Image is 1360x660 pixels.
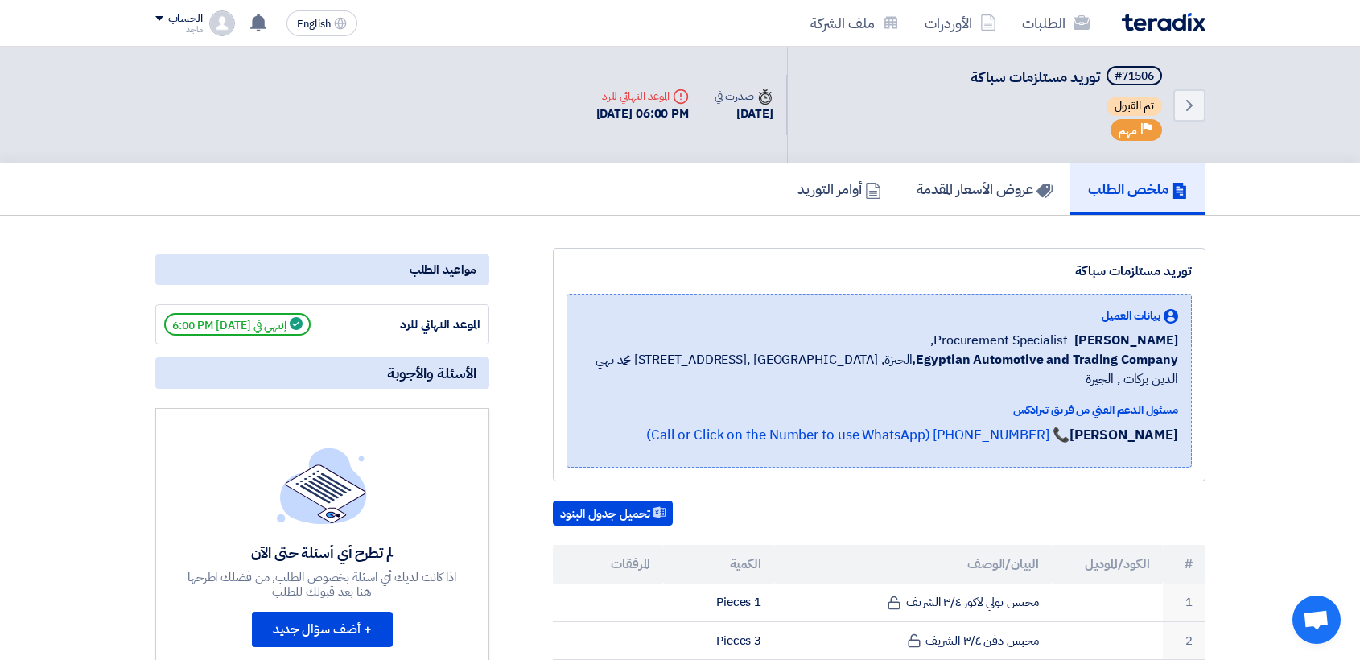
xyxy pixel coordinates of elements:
[596,105,690,123] div: [DATE] 06:00 PM
[567,262,1192,281] div: توريد مستلزمات سباكة
[286,10,357,36] button: English
[252,612,393,647] button: + أضف سؤال جديد
[1102,307,1160,324] span: بيانات العميل
[971,66,1100,88] span: توريد مستلزمات سباكة
[1292,596,1341,644] div: Open chat
[1088,179,1188,198] h5: ملخص الطلب
[297,19,331,30] span: English
[1119,123,1137,138] span: مهم
[774,545,1052,584] th: البيان/الوصف
[1052,545,1163,584] th: الكود/الموديل
[185,570,459,599] div: اذا كانت لديك أي اسئلة بخصوص الطلب, من فضلك اطرحها هنا بعد قبولك للطلب
[164,313,311,336] span: إنتهي في [DATE] 6:00 PM
[209,10,235,36] img: profile_test.png
[917,179,1053,198] h5: عروض الأسعار المقدمة
[930,331,1068,350] span: Procurement Specialist,
[155,25,203,34] div: ماجد
[715,105,773,123] div: [DATE]
[971,66,1165,89] h5: توريد مستلزمات سباكة
[774,584,1052,621] td: محبس بولي لاكور ٣/٤ الشريف
[360,316,480,334] div: الموعد النهائي للرد
[899,163,1070,215] a: عروض الأسعار المقدمة
[1069,425,1178,445] strong: [PERSON_NAME]
[912,4,1009,42] a: الأوردرات
[646,425,1069,445] a: 📞 [PHONE_NUMBER] (Call or Click on the Number to use WhatsApp)
[797,4,912,42] a: ملف الشركة
[553,501,673,526] button: تحميل جدول البنود
[1163,545,1205,584] th: #
[774,621,1052,660] td: محبس دفن ٣/٤ الشريف
[1163,621,1205,660] td: 2
[1070,163,1205,215] a: ملخص الطلب
[715,88,773,105] div: صدرت في
[780,163,899,215] a: أوامر التوريد
[553,545,664,584] th: المرفقات
[277,448,367,523] img: empty_state_list.svg
[1122,13,1205,31] img: Teradix logo
[663,584,774,621] td: 1 Pieces
[912,350,1177,369] b: Egyptian Automotive and Trading Company,
[155,254,489,285] div: مواعيد الطلب
[185,543,459,562] div: لم تطرح أي أسئلة حتى الآن
[168,12,203,26] div: الحساب
[387,364,476,382] span: الأسئلة والأجوبة
[596,88,690,105] div: الموعد النهائي للرد
[797,179,881,198] h5: أوامر التوريد
[580,350,1178,389] span: الجيزة, [GEOGRAPHIC_DATA] ,[STREET_ADDRESS] محمد بهي الدين بركات , الجيزة
[580,402,1178,419] div: مسئول الدعم الفني من فريق تيرادكس
[663,545,774,584] th: الكمية
[1107,97,1162,116] span: تم القبول
[1009,4,1102,42] a: الطلبات
[1115,71,1154,82] div: #71506
[1163,584,1205,621] td: 1
[1074,331,1178,350] span: [PERSON_NAME]
[663,621,774,660] td: 3 Pieces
